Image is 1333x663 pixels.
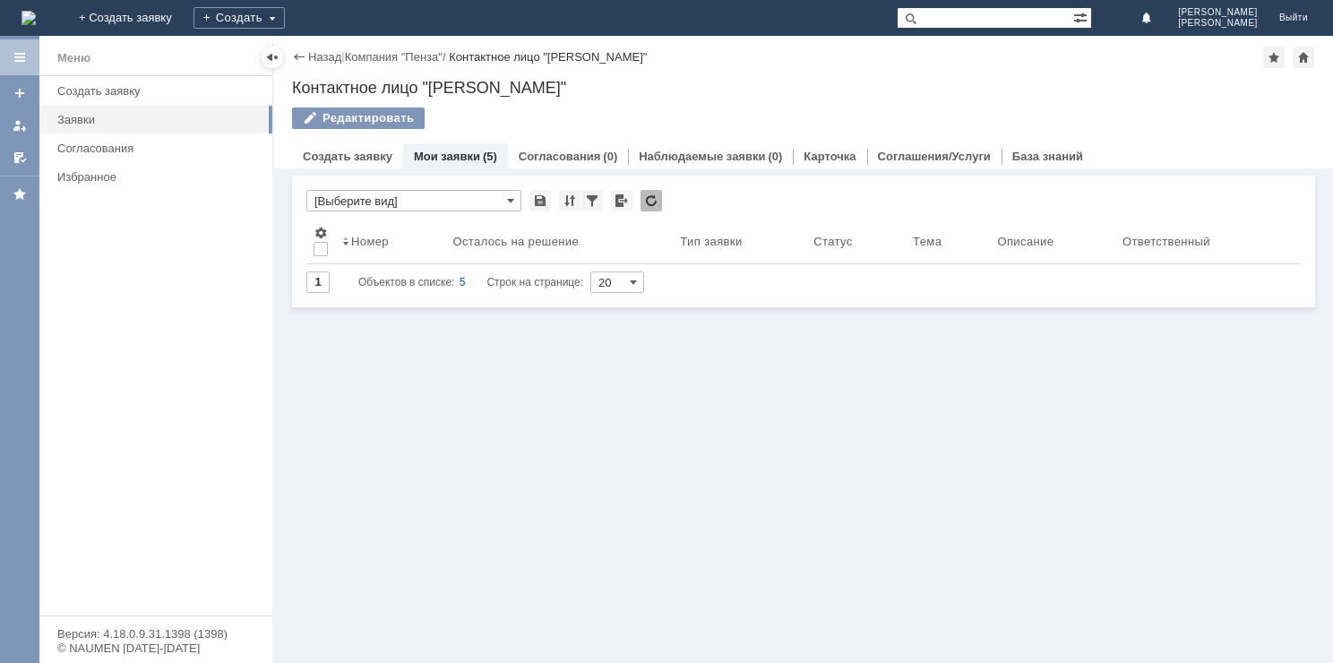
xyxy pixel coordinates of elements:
[5,143,34,172] a: Мои согласования
[303,150,392,163] a: Создать заявку
[581,190,603,211] div: Фильтрация...
[813,235,852,248] div: Статус
[335,219,445,264] th: Номер
[906,219,990,264] th: Тема
[452,235,579,248] div: Осталось на решение
[57,84,262,98] div: Создать заявку
[50,106,269,133] a: Заявки
[308,50,341,64] a: Назад
[913,235,942,248] div: Тема
[641,190,662,211] div: Обновлять список
[997,235,1053,248] div: Описание
[57,47,90,69] div: Меню
[1293,47,1314,68] div: Сделать домашней страницей
[314,226,328,240] span: Настройки
[292,79,1315,97] div: Контактное лицо "[PERSON_NAME]"
[57,642,254,654] div: © NAUMEN [DATE]-[DATE]
[449,50,647,64] div: Контактное лицо "[PERSON_NAME]"
[559,190,580,211] div: Сортировка...
[1178,18,1258,29] span: [PERSON_NAME]
[1122,235,1210,248] div: Ответственный
[483,150,497,163] div: (5)
[21,11,36,25] a: Перейти на домашнюю страницу
[804,150,856,163] a: Карточка
[673,219,806,264] th: Тип заявки
[345,50,443,64] a: Компания "Пенза"
[603,150,617,163] div: (0)
[1263,47,1285,68] div: Добавить в избранное
[680,235,742,248] div: Тип заявки
[1178,7,1258,18] span: [PERSON_NAME]
[611,190,632,211] div: Экспорт списка
[519,150,601,163] a: Согласования
[50,77,269,105] a: Создать заявку
[57,142,262,155] div: Согласования
[529,190,551,211] div: Сохранить вид
[5,79,34,108] a: Создать заявку
[262,47,283,68] div: Скрыть меню
[57,170,242,184] div: Избранное
[57,113,262,126] div: Заявки
[806,219,906,264] th: Статус
[345,50,450,64] div: /
[351,235,389,248] div: Номер
[460,271,466,293] div: 5
[1115,219,1286,264] th: Ответственный
[639,150,765,163] a: Наблюдаемые заявки
[358,271,583,293] i: Строк на странице:
[193,7,285,29] div: Создать
[1073,8,1091,25] span: Расширенный поиск
[57,628,254,640] div: Версия: 4.18.0.9.31.1398 (1398)
[341,49,344,63] div: |
[50,134,269,162] a: Согласования
[5,111,34,140] a: Мои заявки
[21,11,36,25] img: logo
[445,219,673,264] th: Осталось на решение
[768,150,782,163] div: (0)
[878,150,991,163] a: Соглашения/Услуги
[1012,150,1083,163] a: База знаний
[414,150,480,163] a: Мои заявки
[358,276,454,288] span: Объектов в списке:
